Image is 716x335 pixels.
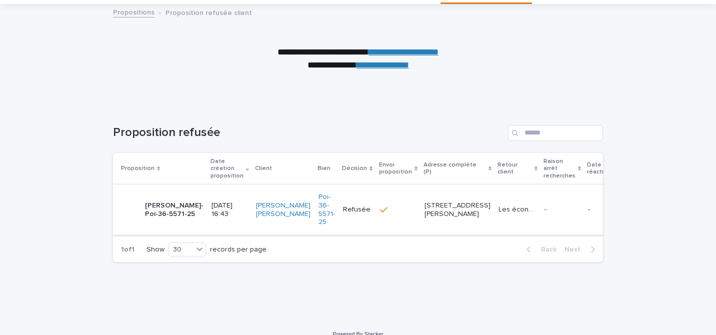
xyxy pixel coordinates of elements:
p: Décision [342,163,367,174]
p: Date création proposition [210,156,243,181]
a: [PERSON_NAME] [PERSON_NAME] [256,201,310,218]
h1: Proposition refusée [113,125,504,140]
tr: [PERSON_NAME]-Poi-36-5571-25[DATE] 16:43[PERSON_NAME] [PERSON_NAME] Poi-36-5571-25 Refusée[STREET... [113,184,694,234]
p: - [588,205,626,214]
p: Raison arrêt recherches [543,156,575,181]
p: Client [255,163,272,174]
a: Propositions [113,6,154,17]
p: Envoi proposition [379,159,412,178]
p: Les économies mensuel nécessaire sont trop importantes pour mon projet [498,203,538,214]
span: Back [535,246,556,253]
p: Proposition [121,163,154,174]
p: 1 of 1 [113,237,142,262]
p: Proposition refusée client [165,6,252,17]
p: [STREET_ADDRESS][PERSON_NAME] [424,201,490,218]
p: Show [146,245,164,254]
button: Next [560,245,603,254]
input: Search [508,125,603,141]
p: records per page [210,245,266,254]
button: Back [518,245,560,254]
p: - [544,203,548,214]
span: Next [564,246,586,253]
p: Bien [317,163,330,174]
p: Retour client [497,159,532,178]
p: Date réactivation [587,159,621,178]
div: 30 [169,244,193,255]
p: [PERSON_NAME]-Poi-36-5571-25 [145,201,203,218]
a: Poi-36-5571-25 [318,193,335,226]
p: [DATE] 16:43 [211,201,248,218]
p: Refusée [343,205,371,214]
p: Adresse complète (P) [423,159,486,178]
